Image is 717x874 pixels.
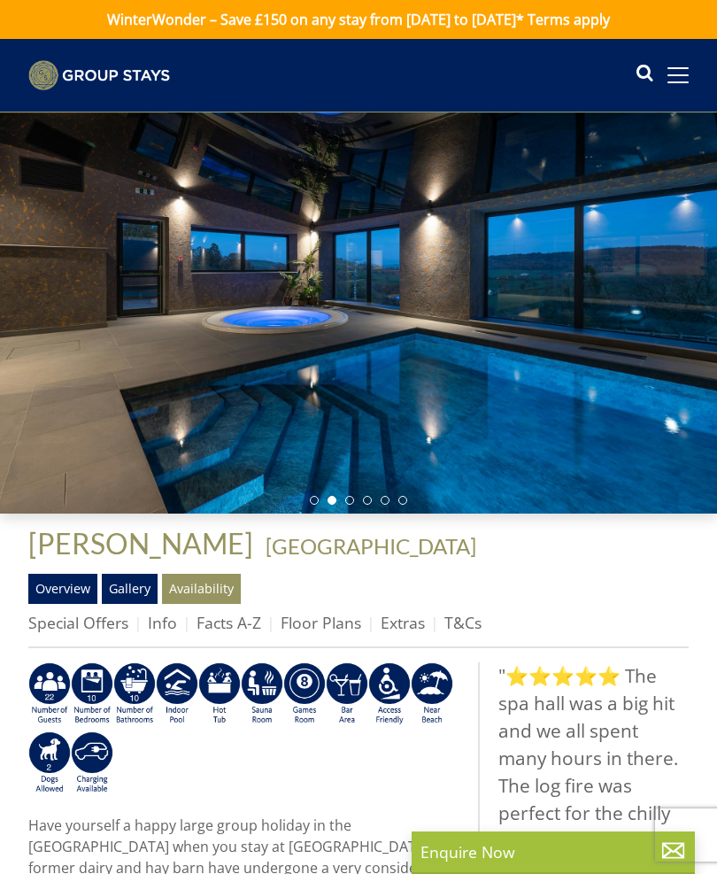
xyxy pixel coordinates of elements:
a: Floor Plans [281,612,361,633]
img: AD_4nXeUnLxUhQNc083Qf4a-s6eVLjX_ttZlBxbnREhztiZs1eT9moZ8e5Fzbx9LK6K9BfRdyv0AlCtKptkJvtknTFvAhI3RM... [326,662,368,726]
img: AD_4nXfZxIz6BQB9SA1qRR_TR-5tIV0ZeFY52bfSYUXaQTY3KXVpPtuuoZT3Ql3RNthdyy4xCUoonkMKBfRi__QKbC4gcM_TO... [71,662,113,726]
a: T&Cs [444,612,482,633]
img: AD_4nXe7lJTbYb9d3pOukuYsm3GQOjQ0HANv8W51pVFfFFAC8dZrqJkVAnU455fekK_DxJuzpgZXdFqYqXRzTpVfWE95bX3Bz... [411,662,453,726]
img: Group Stays [28,60,170,90]
img: AD_4nXei2dp4L7_L8OvME76Xy1PUX32_NMHbHVSts-g-ZAVb8bILrMcUKZI2vRNdEqfWP017x6NFeUMZMqnp0JYknAB97-jDN... [156,662,198,726]
span: - [258,533,476,559]
a: Overview [28,574,97,604]
span: [PERSON_NAME] [28,526,253,561]
a: [GEOGRAPHIC_DATA] [266,533,476,559]
a: [PERSON_NAME] [28,526,258,561]
a: Special Offers [28,612,128,633]
img: AD_4nXdrZMsjcYNLGsKuA84hRzvIbesVCpXJ0qqnwZoX5ch9Zjv73tWe4fnFRs2gJ9dSiUubhZXckSJX_mqrZBmYExREIfryF... [283,662,326,726]
img: AD_4nXcnT2OPG21WxYUhsl9q61n1KejP7Pk9ESVM9x9VetD-X_UXXoxAKaMRZGYNcSGiAsmGyKm0QlThER1osyFXNLmuYOVBV... [71,731,113,795]
img: AD_4nXe7_8LrJK20fD9VNWAdfykBvHkWcczWBt5QOadXbvIwJqtaRaRf-iI0SeDpMmH1MdC9T1Vy22FMXzzjMAvSuTB5cJ7z5... [28,731,71,795]
img: AD_4nXfHFdLA-xT0kZrz_IZUSWYAQOWpq_4v0VHV1_cOjYOhLwXtOsLMP9waKUakNeUcGX4wYEGiLMXMscVQmf3X-NNJbgIFh... [28,662,71,726]
img: AD_4nXdjbGEeivCGLLmyT_JEP7bTfXsjgyLfnLszUAQeQ4RcokDYHVBt5R8-zTDbAVICNoGv1Dwc3nsbUb1qR6CAkrbZUeZBN... [241,662,283,726]
a: Availability [162,574,241,604]
a: Extras [381,612,425,633]
a: Gallery [102,574,158,604]
img: AD_4nXfvn8RXFi48Si5WD_ef5izgnipSIXhRnV2E_jgdafhtv5bNmI08a5B0Z5Dh6wygAtJ5Dbjjt2cCuRgwHFAEvQBwYj91q... [113,662,156,726]
img: AD_4nXe3VD57-M2p5iq4fHgs6WJFzKj8B0b3RcPFe5LKK9rgeZlFmFoaMJPsJOOJzc7Q6RMFEqsjIZ5qfEJu1txG3QLmI_2ZW... [368,662,411,726]
a: Info [148,612,177,633]
a: Facts A-Z [197,612,261,633]
p: Enquire Now [420,840,686,863]
img: AD_4nXcpX5uDwed6-YChlrI2BYOgXwgg3aqYHOhRm0XfZB-YtQW2NrmeCr45vGAfVKUq4uWnc59ZmEsEzoF5o39EWARlT1ewO... [198,662,241,726]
